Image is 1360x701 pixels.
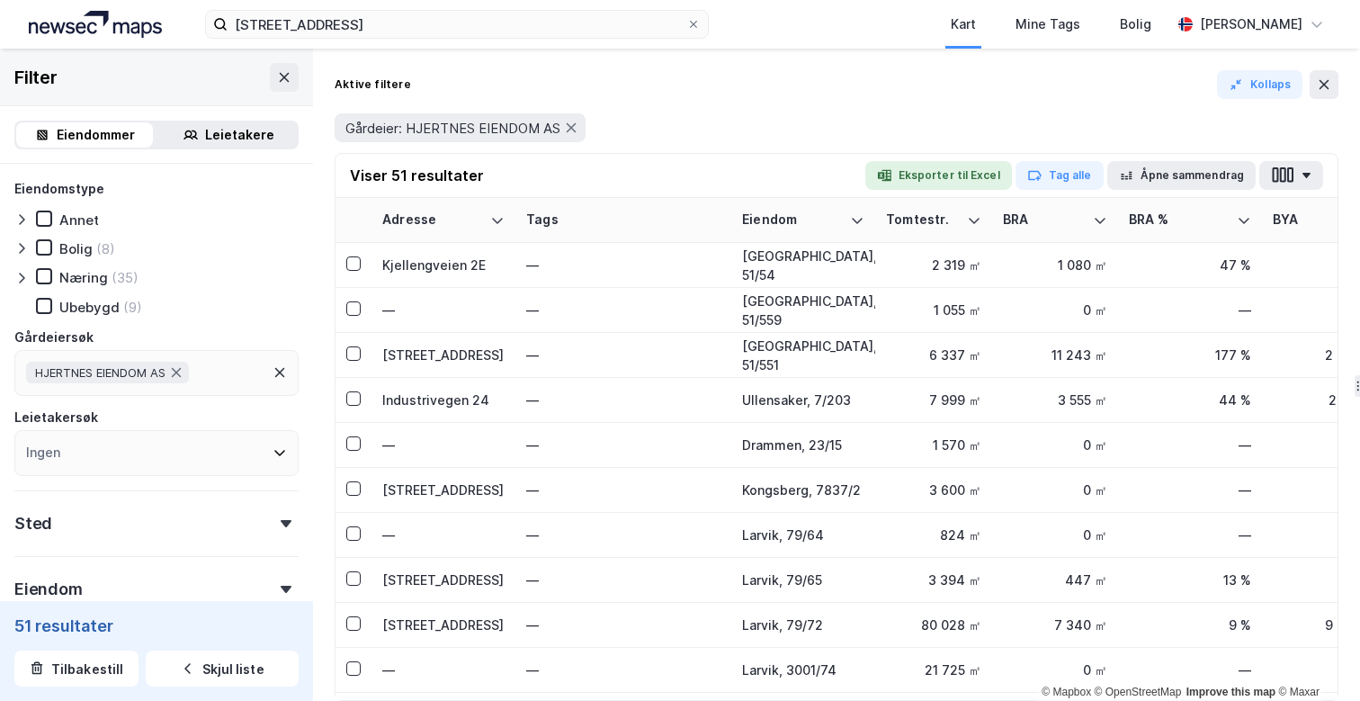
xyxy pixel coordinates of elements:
div: Eiendommer [57,124,135,146]
div: (8) [96,240,115,257]
div: Annet [59,211,99,229]
span: HJERTNES EIENDOM AS [35,365,166,380]
a: Mapbox [1042,686,1091,698]
div: Larvik, 3001/74 [742,661,864,679]
div: Drammen, 23/15 [742,436,864,454]
div: Larvik, 79/65 [742,571,864,589]
div: 11 243 ㎡ [1003,346,1107,364]
div: 1 055 ㎡ [886,301,981,319]
div: 3 394 ㎡ [886,571,981,589]
button: Eksporter til Excel [865,161,1012,190]
div: [GEOGRAPHIC_DATA], 51/559 [742,292,864,329]
div: — [526,386,720,415]
input: Søk på adresse, matrikkel, gårdeiere, leietakere eller personer [228,11,686,38]
div: — [382,526,505,544]
div: 7 340 ㎡ [1003,616,1107,634]
div: Eiendomstype [14,178,104,200]
span: Gårdeier: HJERTNES EIENDOM AS [345,120,560,137]
div: — [382,436,505,454]
div: BRA % [1129,211,1230,229]
div: Ubebygd [59,299,120,316]
div: 3 600 ㎡ [886,481,981,499]
button: Åpne sammendrag [1107,161,1257,190]
div: Ullensaker, 7/203 [742,391,864,409]
div: — [1129,526,1251,544]
div: — [1129,301,1251,319]
div: Filter [14,63,58,92]
div: 47 % [1129,256,1251,274]
div: 2 319 ㎡ [886,256,981,274]
div: 0 ㎡ [1003,481,1107,499]
div: [STREET_ADDRESS] [382,346,505,364]
div: Eiendom [742,211,843,229]
button: Skjul liste [146,651,299,687]
div: Gårdeiersøk [14,327,94,348]
div: BYA [1273,211,1356,229]
div: (35) [112,269,139,286]
div: — [1129,436,1251,454]
div: 177 % [1129,346,1251,364]
div: Leietakersøk [14,407,98,428]
div: Ingen [26,442,60,463]
div: [STREET_ADDRESS] [382,481,505,499]
div: 13 % [1129,571,1251,589]
div: — [526,251,720,280]
div: — [526,656,720,685]
div: — [526,476,720,505]
div: Mine Tags [1016,13,1080,35]
div: Eiendom [14,579,83,600]
div: 51 resultater [14,615,299,636]
div: [GEOGRAPHIC_DATA], 51/551 [742,337,864,374]
div: Næring [59,269,108,286]
div: Leietakere [205,124,274,146]
div: 9 % [1129,616,1251,634]
div: 0 ㎡ [1003,436,1107,454]
div: Sted [14,513,52,535]
div: 6 337 ㎡ [886,346,981,364]
div: Kongsberg, 7837/2 [742,481,864,499]
div: (9) [123,299,142,316]
div: — [382,301,505,319]
div: Larvik, 79/72 [742,616,864,634]
div: Aktive filtere [335,77,411,92]
div: 0 ㎡ [1003,526,1107,544]
div: — [526,611,720,640]
div: Industrivegen 24 [382,391,505,409]
div: 44 % [1129,391,1251,409]
button: Tilbakestill [14,651,139,687]
div: Tags [526,211,720,229]
div: 1 080 ㎡ [1003,256,1107,274]
div: Viser 51 resultater [350,165,484,186]
button: Kollaps [1217,70,1302,99]
div: — [382,661,505,679]
div: — [526,296,720,325]
a: OpenStreetMap [1095,686,1182,698]
div: 824 ㎡ [886,526,981,544]
div: 80 028 ㎡ [886,616,981,634]
div: [STREET_ADDRESS] [382,616,505,634]
img: logo.a4113a55bc3d86da70a041830d287a7e.svg [29,11,162,38]
div: Kart [951,13,976,35]
div: Bolig [1120,13,1151,35]
div: [GEOGRAPHIC_DATA], 51/54 [742,247,864,284]
div: — [1129,661,1251,679]
div: Kjellengveien 2E [382,256,505,274]
button: Tag alle [1016,161,1104,190]
div: Kontrollprogram for chat [1270,615,1360,701]
div: — [1129,481,1251,499]
div: 21 725 ㎡ [886,661,981,679]
div: 447 ㎡ [1003,571,1107,589]
div: [PERSON_NAME] [1200,13,1302,35]
a: Improve this map [1186,686,1275,698]
div: [STREET_ADDRESS] [382,571,505,589]
div: 1 570 ㎡ [886,436,981,454]
div: Tomtestr. [886,211,960,229]
div: — [526,566,720,595]
div: Bolig [59,240,93,257]
div: 0 ㎡ [1003,301,1107,319]
div: 3 555 ㎡ [1003,391,1107,409]
div: BRA [1003,211,1086,229]
div: Larvik, 79/64 [742,526,864,544]
div: 0 ㎡ [1003,661,1107,679]
div: Adresse [382,211,483,229]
